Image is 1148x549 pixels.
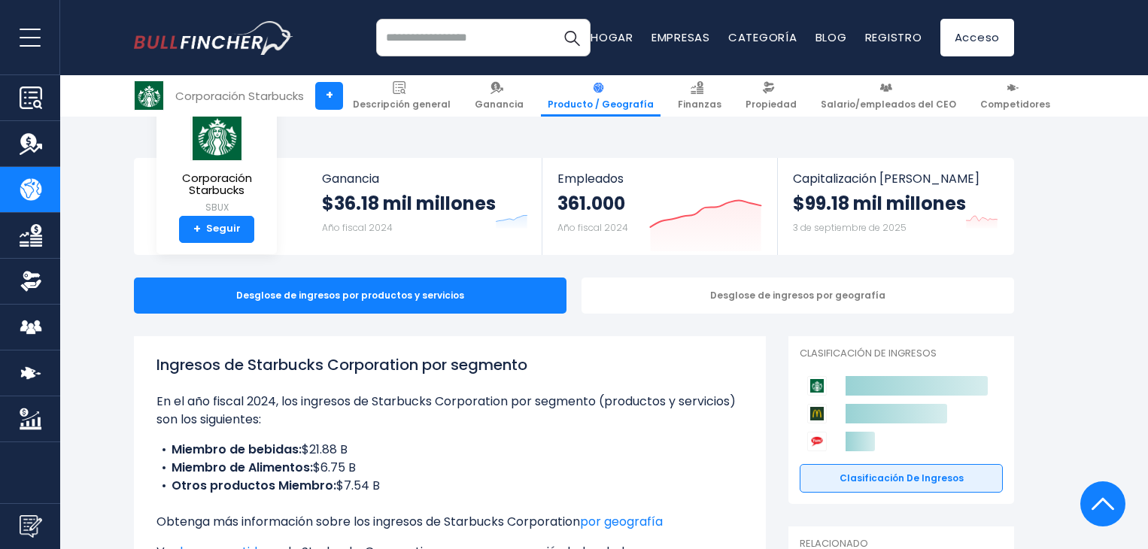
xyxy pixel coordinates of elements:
a: Producto / Geografía [541,75,661,117]
font: Seguir [206,221,241,235]
font: Descripción general [353,98,451,111]
font: Acceso [955,29,1001,45]
a: Registro [865,29,922,45]
font: Miembro de Alimentos: [172,459,313,476]
a: Hogar [591,29,633,45]
a: Ir a la página de inicio [134,21,293,55]
button: Buscar [553,19,591,56]
a: Clasificación de ingresos [800,464,1003,493]
font: 3 de septiembre de 2025 [793,221,907,234]
font: $21.88 B [302,441,348,458]
font: Empleados [557,170,624,187]
font: Clasificación de ingresos [840,472,964,484]
font: Capitalización [PERSON_NAME] [793,170,979,187]
img: logotipo del camachuelo [134,21,293,55]
font: Corporación Starbucks [182,170,252,199]
font: En el año fiscal 2024, los ingresos de Starbucks Corporation por segmento (productos y servicios)... [156,393,736,428]
a: Ganancia $36.18 mil millones Año fiscal 2024 [307,158,542,255]
font: Clasificación de ingresos [800,346,937,360]
img: Logotipo de la competencia de Yum! Brands [807,432,827,451]
font: Propiedad [746,98,797,111]
font: Finanzas [678,98,721,111]
a: Capitalización [PERSON_NAME] $99.18 mil millones 3 de septiembre de 2025 [778,158,1013,255]
a: por geografía [580,513,663,530]
font: Ganancia [475,98,524,111]
font: Otros productos Miembro: [172,477,336,494]
a: Blog [815,29,847,45]
font: + [193,220,201,238]
img: Logotipo de SBUX [135,81,163,110]
font: + [326,86,333,104]
font: $99.18 mil millones [793,191,966,216]
font: 361.000 [557,191,625,216]
font: Ganancia [322,170,379,187]
font: Ingresos de Starbucks Corporation por segmento [156,354,527,375]
font: Año fiscal 2024 [557,221,628,234]
font: SBUX [205,201,229,214]
img: Logotipo de la competencia de McDonald's Corporation [807,404,827,423]
font: Año fiscal 2024 [322,221,393,234]
img: Logotipo de la competencia de Starbucks Corporation [807,376,827,396]
img: Logotipo de SBUX [190,111,243,161]
a: Finanzas [671,75,728,117]
a: Empleados 361.000 Año fiscal 2024 [542,158,776,255]
font: Obtenga más información sobre los ingresos de Starbucks Corporation [156,513,580,530]
img: Propiedad [20,270,42,293]
font: Producto / Geografía [548,98,654,111]
a: Acceso [940,19,1015,56]
font: Desglose de ingresos por geografía [710,289,885,302]
font: $6.75 B [313,459,356,476]
a: Descripción general [346,75,457,117]
a: Salario/empleados del CEO [814,75,963,117]
font: Miembro de bebidas: [172,441,302,458]
font: $7.54 B [336,477,380,494]
font: $36.18 mil millones [322,191,496,216]
a: Categoría [728,29,797,45]
font: Desglose de ingresos por productos y servicios [236,289,464,302]
a: Competidores [973,75,1057,117]
font: Competidores [980,98,1050,111]
font: Corporación Starbucks [175,88,304,104]
a: Empresas [651,29,710,45]
font: Salario/empleados del CEO [821,98,956,111]
a: Ganancia [468,75,530,117]
a: Corporación Starbucks SBUX [168,110,266,216]
a: +Seguir [179,216,254,243]
a: + [315,82,343,110]
a: Propiedad [739,75,803,117]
